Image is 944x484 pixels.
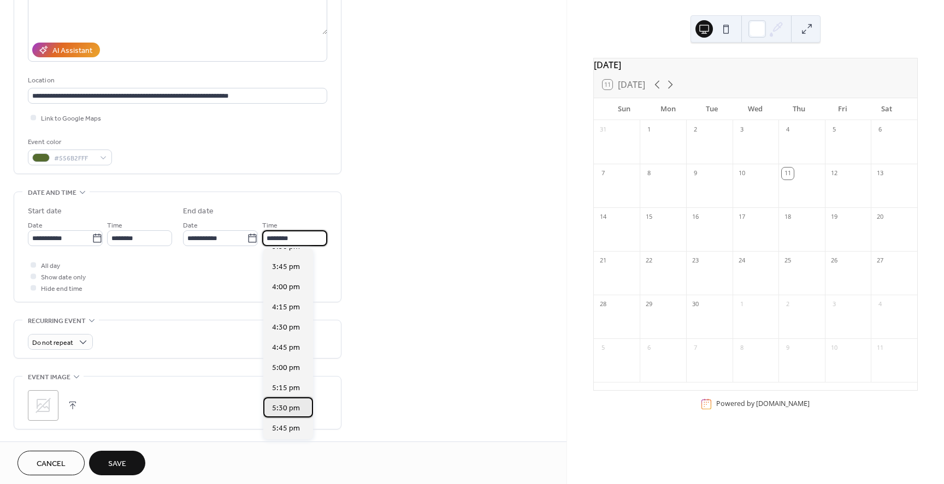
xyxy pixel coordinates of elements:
div: ; [28,390,58,421]
div: Location [28,75,325,86]
div: 23 [689,255,701,267]
div: 27 [874,255,886,267]
span: Cancel [37,458,66,470]
span: Hide end time [41,283,82,295]
div: 20 [874,211,886,223]
div: Wed [734,98,777,120]
div: Start date [28,206,62,217]
div: Thu [777,98,821,120]
span: Link to Google Maps [41,113,101,124]
span: Time [262,220,278,231]
button: Cancel [17,451,85,475]
div: Powered by [716,399,810,408]
div: 17 [736,211,748,223]
div: Mon [646,98,690,120]
div: 4 [782,124,794,136]
div: 22 [643,255,655,267]
div: 13 [874,168,886,180]
div: 2 [689,124,701,136]
div: Event color [28,136,110,148]
span: 4:45 pm [272,342,300,354]
div: 18 [782,211,794,223]
span: 5:00 pm [272,362,300,374]
div: 6 [643,342,655,354]
span: 3:45 pm [272,261,300,273]
div: 5 [828,124,840,136]
div: 28 [597,298,609,310]
span: 5:15 pm [272,383,300,394]
span: 5:30 pm [272,403,300,414]
div: Fri [821,98,865,120]
div: Sun [603,98,646,120]
div: 10 [828,342,840,354]
div: 29 [643,298,655,310]
div: 31 [597,124,609,136]
div: 11 [874,342,886,354]
span: Do not repeat [32,337,73,349]
div: 9 [782,342,794,354]
div: 12 [828,168,840,180]
span: Time [107,220,122,231]
span: Save [108,458,126,470]
span: All day [41,260,60,272]
span: #556B2FFF [54,153,95,164]
span: 5:45 pm [272,423,300,434]
a: [DOMAIN_NAME] [756,399,810,408]
span: Date [28,220,43,231]
span: Event image [28,372,70,383]
div: 25 [782,255,794,267]
span: 4:30 pm [272,322,300,333]
div: 14 [597,211,609,223]
div: 2 [782,298,794,310]
div: [DATE] [594,58,917,71]
div: Sat [865,98,908,120]
div: 8 [643,168,655,180]
span: Show date only [41,272,86,283]
div: 30 [689,298,701,310]
div: 1 [736,298,748,310]
div: 24 [736,255,748,267]
div: Tue [690,98,734,120]
div: 26 [828,255,840,267]
div: 16 [689,211,701,223]
div: 3 [736,124,748,136]
div: 6 [874,124,886,136]
button: AI Assistant [32,43,100,57]
span: Date [183,220,198,231]
div: 7 [689,342,701,354]
div: 11 [782,168,794,180]
span: 4:15 pm [272,302,300,313]
div: 4 [874,298,886,310]
span: 4:00 pm [272,282,300,293]
div: 5 [597,342,609,354]
div: 8 [736,342,748,354]
span: Recurring event [28,315,86,327]
div: AI Assistant [52,45,92,57]
div: End date [183,206,214,217]
div: 19 [828,211,840,223]
div: 1 [643,124,655,136]
div: 3 [828,298,840,310]
span: Date and time [28,187,76,199]
div: 21 [597,255,609,267]
div: 15 [643,211,655,223]
button: Save [89,451,145,475]
div: 9 [689,168,701,180]
div: 10 [736,168,748,180]
div: 7 [597,168,609,180]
